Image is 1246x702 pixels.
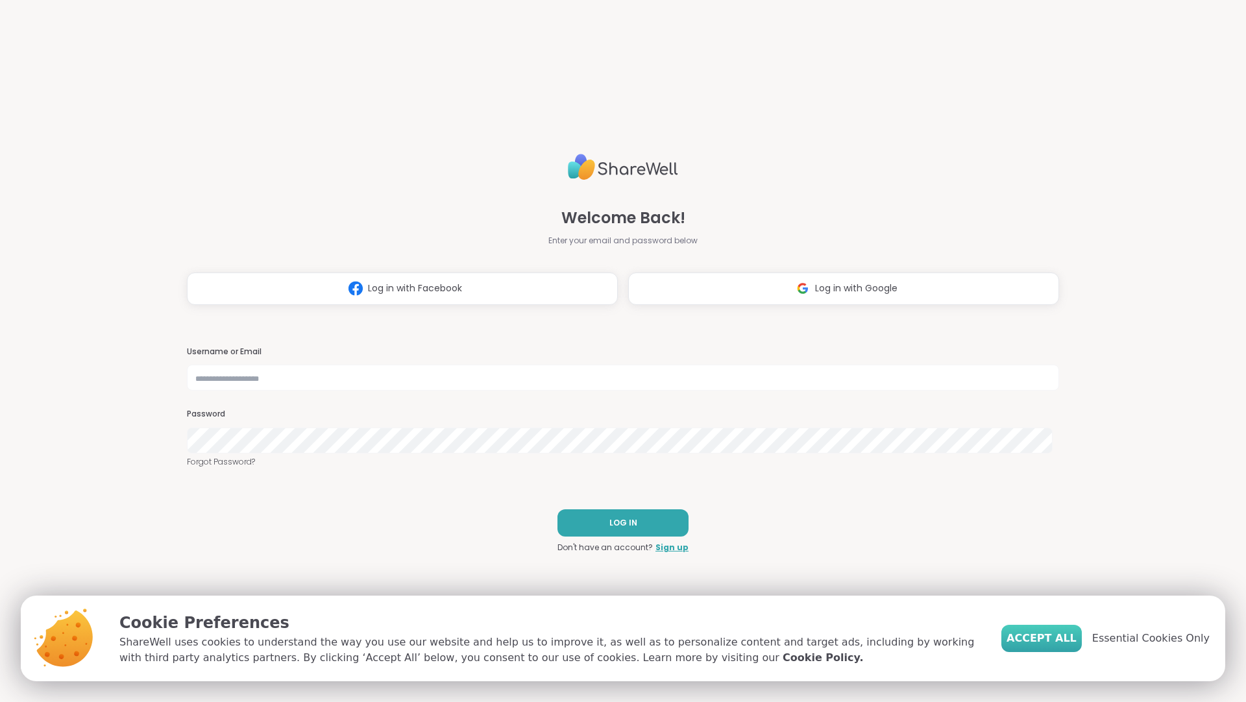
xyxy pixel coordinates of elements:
[628,272,1059,305] button: Log in with Google
[368,282,462,295] span: Log in with Facebook
[1007,631,1077,646] span: Accept All
[119,611,981,635] p: Cookie Preferences
[187,346,1059,357] h3: Username or Email
[187,456,1059,468] a: Forgot Password?
[1092,631,1210,646] span: Essential Cookies Only
[548,235,698,247] span: Enter your email and password below
[1001,625,1082,652] button: Accept All
[609,517,637,529] span: LOG IN
[655,542,689,553] a: Sign up
[557,509,689,537] button: LOG IN
[815,282,898,295] span: Log in with Google
[119,635,981,666] p: ShareWell uses cookies to understand the way you use our website and help us to improve it, as we...
[187,272,618,305] button: Log in with Facebook
[783,650,863,666] a: Cookie Policy.
[790,276,815,300] img: ShareWell Logomark
[557,542,653,553] span: Don't have an account?
[568,149,678,186] img: ShareWell Logo
[561,206,685,230] span: Welcome Back!
[343,276,368,300] img: ShareWell Logomark
[187,409,1059,420] h3: Password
